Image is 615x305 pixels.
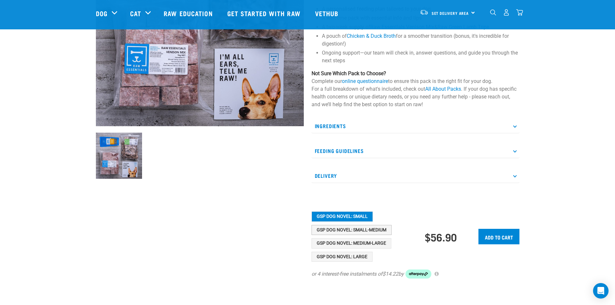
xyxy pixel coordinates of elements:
div: or 4 interest-free instalments of by [312,269,519,279]
a: Get started with Raw [221,0,309,26]
li: Ongoing support—our team will check in, answer questions, and guide you through the next steps [322,49,519,65]
a: Cat [130,8,141,18]
p: Delivery [312,168,519,183]
img: home-icon@2x.png [516,9,523,16]
p: Complete our to ensure this pack is the right fit for your dog. For a full breakdown of what's in... [312,70,519,108]
img: Afterpay [405,269,431,279]
button: GSP Dog Novel: Small-Medium [312,225,392,235]
a: online questionnaire [342,78,388,84]
button: GSP Dog Novel: Large [312,252,373,262]
li: A pouch of for a smoother transition (bonus, it's incredible for digestion!) [322,32,519,48]
input: Add to cart [478,229,519,244]
button: GSP Dog Novel: Small [312,211,373,222]
div: Open Intercom Messenger [593,283,609,299]
p: Feeding Guidelines [312,144,519,158]
span: Set Delivery Area [432,12,469,14]
a: Chicken & Duck Broth [347,33,396,39]
span: $14.22 [383,270,398,278]
strong: Not Sure Which Pack to Choose? [312,70,386,76]
a: Vethub [309,0,347,26]
img: NSP Dog Novel Update [96,133,142,179]
a: All About Packs [425,86,461,92]
img: home-icon-1@2x.png [490,9,496,15]
img: van-moving.png [420,9,428,15]
div: $56.90 [425,231,457,243]
img: user.png [503,9,510,16]
a: Raw Education [157,0,220,26]
a: Dog [96,8,108,18]
button: GSP Dog Novel: Medium-Large [312,238,391,249]
p: Ingredients [312,119,519,133]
